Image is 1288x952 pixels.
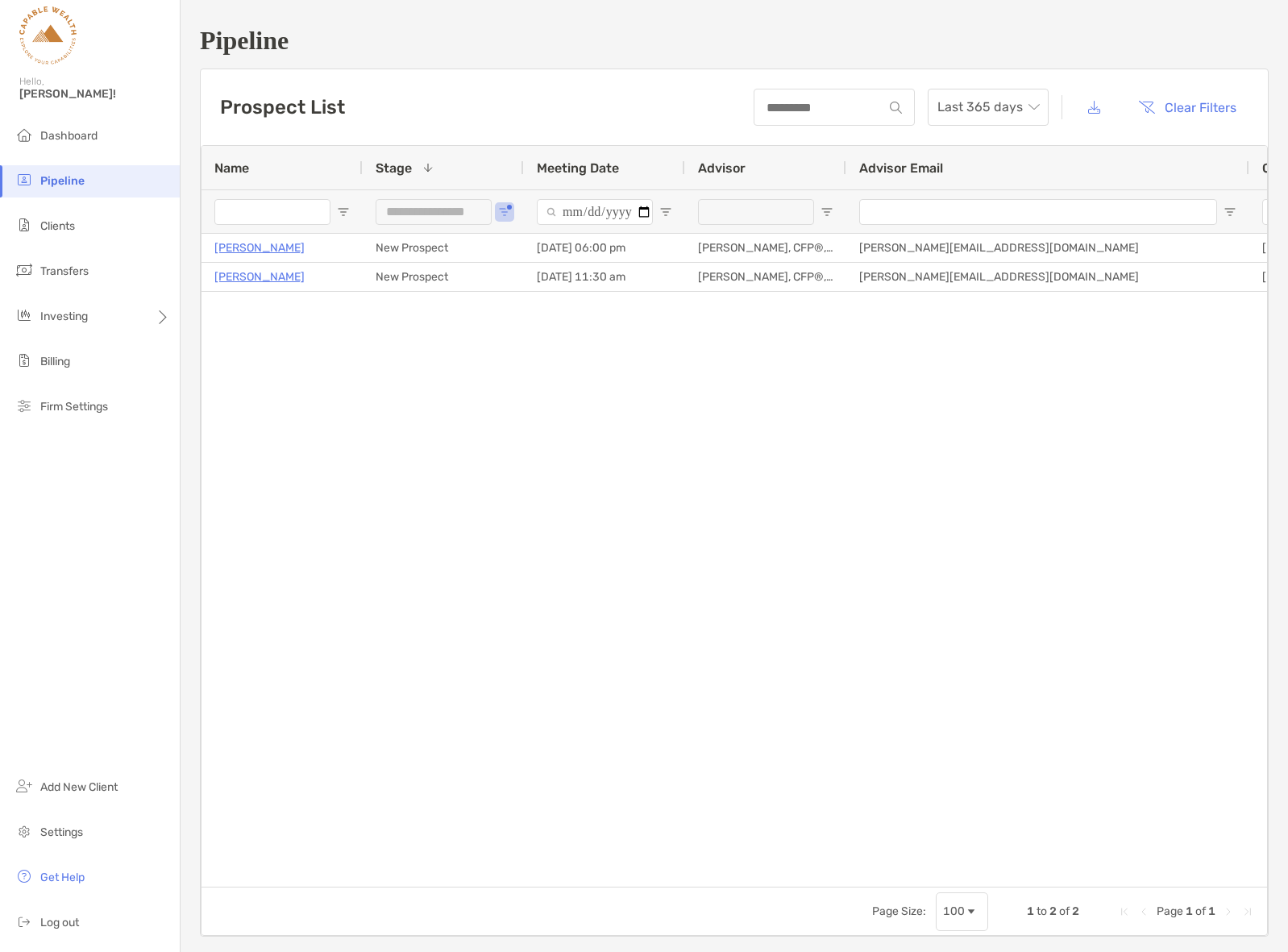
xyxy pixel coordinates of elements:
span: [PERSON_NAME]! [19,87,170,101]
img: clients icon [15,215,34,235]
div: Previous Page [1137,905,1150,918]
img: Zoe Logo [19,6,77,64]
span: Firm Settings [40,400,108,414]
span: 1 [1027,904,1034,918]
span: Stage [376,160,412,176]
span: 2 [1049,904,1057,918]
span: Investing [40,310,88,323]
span: Add New Client [40,780,118,794]
a: [PERSON_NAME] [214,238,305,258]
span: Transfers [40,264,89,278]
button: Open Filter Menu [659,206,672,218]
img: billing icon [15,351,34,370]
span: Meeting Date [537,160,619,176]
div: 100 [943,904,965,918]
div: [PERSON_NAME], CFP®, CIMA, CEPA [685,263,846,291]
span: Dashboard [40,129,98,143]
div: [PERSON_NAME], CFP®, CIMA, CEPA [685,234,846,262]
h1: Pipeline [200,26,1269,56]
span: Billing [40,355,70,368]
img: logout icon [15,912,34,931]
h3: Prospect List [220,96,345,118]
input: Name Filter Input [214,199,330,225]
span: to [1037,904,1047,918]
span: Advisor [698,160,746,176]
div: Page Size [936,892,988,931]
div: New Prospect [363,234,524,262]
div: First Page [1118,905,1131,918]
input: Advisor Email Filter Input [859,199,1217,225]
span: of [1059,904,1070,918]
span: Last 365 days [937,89,1039,125]
div: [DATE] 06:00 pm [524,234,685,262]
span: Page [1157,904,1183,918]
span: Log out [40,916,79,929]
img: transfers icon [15,260,34,280]
img: add_new_client icon [15,776,34,796]
img: firm-settings icon [15,396,34,415]
img: settings icon [15,821,34,841]
span: 1 [1208,904,1215,918]
button: Open Filter Menu [337,206,350,218]
input: Meeting Date Filter Input [537,199,653,225]
img: get-help icon [15,867,34,886]
img: dashboard icon [15,125,34,144]
div: Page Size: [872,904,926,918]
span: Settings [40,825,83,839]
span: Advisor Email [859,160,943,176]
button: Open Filter Menu [1224,206,1236,218]
img: input icon [890,102,902,114]
span: 1 [1186,904,1193,918]
div: New Prospect [363,263,524,291]
span: Pipeline [40,174,85,188]
div: Last Page [1241,905,1254,918]
div: Next Page [1222,905,1235,918]
div: [PERSON_NAME][EMAIL_ADDRESS][DOMAIN_NAME] [846,234,1249,262]
div: [DATE] 11:30 am [524,263,685,291]
button: Open Filter Menu [821,206,833,218]
span: Clients [40,219,75,233]
button: Open Filter Menu [498,206,511,218]
span: Get Help [40,871,85,884]
img: investing icon [15,306,34,325]
button: Clear Filters [1126,89,1249,125]
span: of [1195,904,1206,918]
span: Name [214,160,249,176]
img: pipeline icon [15,170,34,189]
a: [PERSON_NAME] [214,267,305,287]
span: 2 [1072,904,1079,918]
div: [PERSON_NAME][EMAIL_ADDRESS][DOMAIN_NAME] [846,263,1249,291]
